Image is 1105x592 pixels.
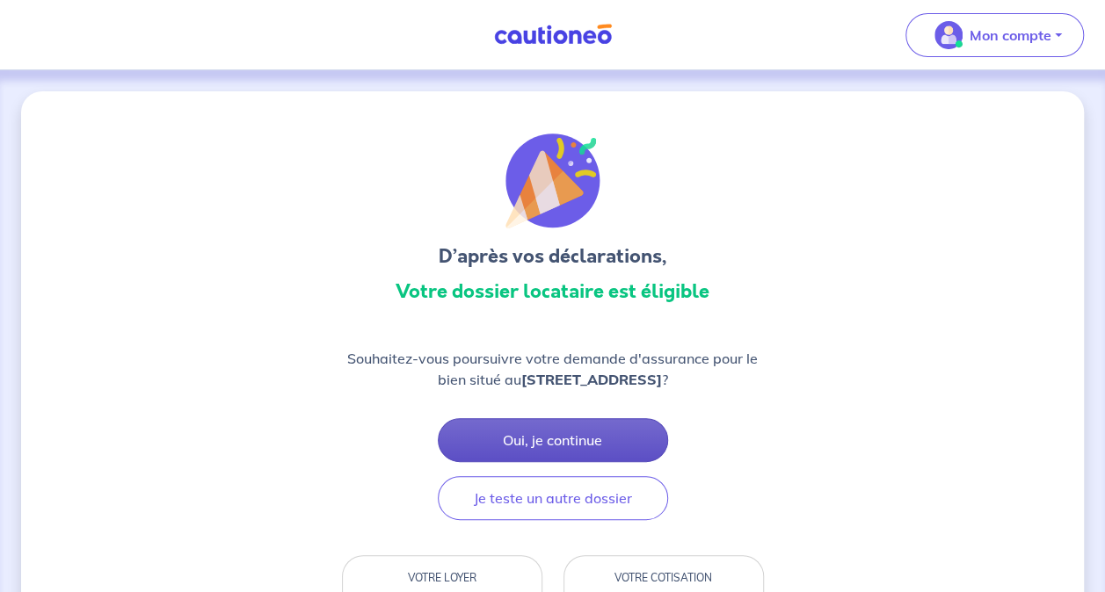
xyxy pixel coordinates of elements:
img: illu_account_valid_menu.svg [934,21,963,49]
img: Cautioneo [487,24,619,46]
button: Je teste un autre dossier [438,476,668,520]
strong: [STREET_ADDRESS] [521,371,662,388]
button: illu_account_valid_menu.svgMon compte [905,13,1084,57]
h3: D’après vos déclarations, [342,242,764,271]
img: illu_congratulation.svg [505,134,600,228]
h3: Votre dossier locataire est éligible [342,278,764,306]
div: VOTRE LOYER [343,570,542,586]
p: Mon compte [970,25,1051,46]
p: Souhaitez-vous poursuivre votre demande d'assurance pour le bien situé au ? [342,348,764,390]
button: Oui, je continue [438,418,668,462]
div: VOTRE COTISATION [564,570,763,586]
